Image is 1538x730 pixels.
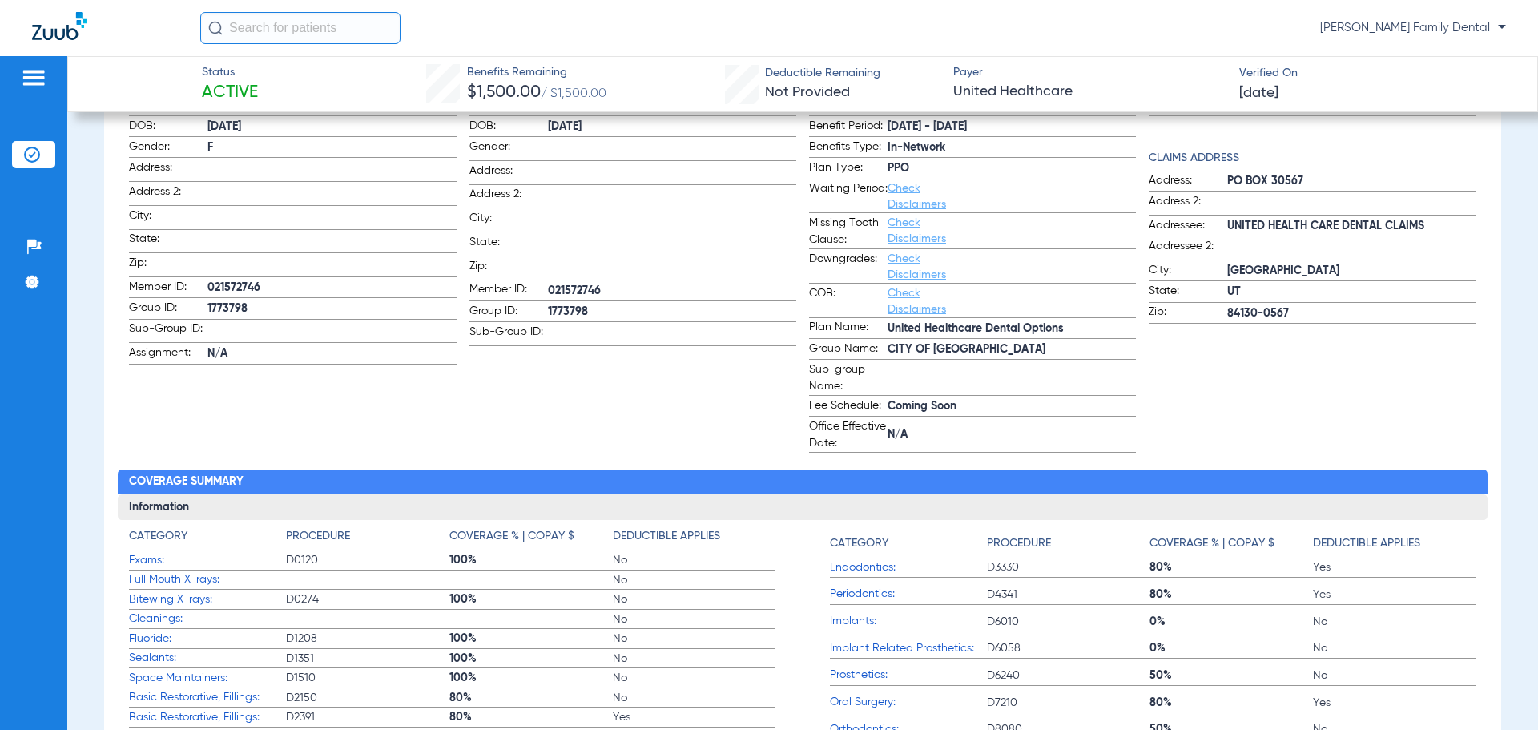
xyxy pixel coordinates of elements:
[207,345,456,362] span: N/A
[129,631,286,647] span: Fluoride:
[21,68,46,87] img: hamburger-icon
[286,690,449,706] span: D2150
[548,283,796,300] span: 021572746
[129,650,286,667] span: Sealants:
[888,160,1136,177] span: PPO
[987,528,1150,558] app-breakdown-title: Procedure
[129,255,207,276] span: Zip:
[286,651,449,667] span: D1351
[1239,65,1512,82] span: Verified On
[888,341,1136,358] span: CITY OF [GEOGRAPHIC_DATA]
[613,528,776,551] app-breakdown-title: Deductible Applies
[129,670,286,687] span: Space Maintainers:
[449,591,613,607] span: 100%
[1149,528,1313,558] app-breakdown-title: Coverage % | Copay $
[809,397,888,417] span: Fee Schedule:
[888,321,1136,337] span: United Healthcare Dental Options
[613,591,776,607] span: No
[129,611,286,627] span: Cleanings:
[1149,640,1313,656] span: 0%
[613,528,720,545] h4: Deductible Applies
[129,139,207,158] span: Gender:
[469,118,548,137] span: DOB:
[286,528,449,551] app-breakdown-title: Procedure
[1458,653,1538,730] div: Chat Widget
[987,614,1150,630] span: D6010
[202,64,258,81] span: Status
[888,139,1136,156] span: In-Network
[888,183,946,210] a: Check Disclaimers
[1227,305,1476,322] span: 84130-0567
[1313,695,1476,711] span: Yes
[548,119,796,135] span: [DATE]
[286,552,449,568] span: D0120
[469,139,548,160] span: Gender:
[286,528,350,545] h4: Procedure
[888,288,946,315] a: Check Disclaimers
[830,694,987,711] span: Oral Surgery:
[449,631,613,647] span: 100%
[449,528,613,551] app-breakdown-title: Coverage % | Copay $
[469,163,548,184] span: Address:
[208,21,223,35] img: Search Icon
[469,186,548,208] span: Address 2:
[1227,218,1476,235] span: UNITED HEALTH CARE DENTAL CLAIMS
[200,12,401,44] input: Search for patients
[548,304,796,321] span: 1773798
[286,670,449,686] span: D1510
[129,709,286,726] span: Basic Restorative, Fillings:
[1239,83,1278,103] span: [DATE]
[888,426,1136,443] span: N/A
[469,234,548,256] span: State:
[129,300,207,319] span: Group ID:
[1149,304,1227,323] span: Zip:
[830,559,987,576] span: Endodontics:
[449,690,613,706] span: 80%
[765,85,850,99] span: Not Provided
[129,279,207,298] span: Member ID:
[613,552,776,568] span: No
[809,361,888,395] span: Sub-group Name:
[449,709,613,725] span: 80%
[613,611,776,627] span: No
[888,253,946,280] a: Check Disclaimers
[1227,173,1476,190] span: PO BOX 30567
[809,139,888,158] span: Benefits Type:
[469,210,548,232] span: City:
[129,159,207,181] span: Address:
[987,640,1150,656] span: D6058
[987,667,1150,684] span: D6240
[129,208,207,229] span: City:
[449,528,574,545] h4: Coverage % | Copay $
[1313,535,1420,552] h4: Deductible Applies
[1313,667,1476,684] span: No
[118,494,1487,520] h3: Information
[1313,559,1476,575] span: Yes
[765,65,880,82] span: Deductible Remaining
[1149,172,1227,192] span: Address:
[207,119,456,135] span: [DATE]
[809,319,888,338] span: Plan Name:
[449,670,613,686] span: 100%
[1320,20,1506,36] span: [PERSON_NAME] Family Dental
[987,695,1150,711] span: D7210
[987,587,1150,603] span: D4341
[202,82,258,104] span: Active
[129,231,207,252] span: State:
[613,690,776,706] span: No
[469,303,548,322] span: Group ID:
[830,613,987,630] span: Implants:
[286,591,449,607] span: D0274
[207,280,456,296] span: 021572746
[469,281,548,300] span: Member ID:
[129,118,207,137] span: DOB:
[286,709,449,725] span: D2391
[809,341,888,360] span: Group Name:
[830,640,987,657] span: Implant Related Prosthetics:
[207,139,456,156] span: F
[809,159,888,179] span: Plan Type:
[953,82,1226,102] span: United Healthcare
[1149,695,1313,711] span: 80%
[1149,238,1227,260] span: Addressee 2:
[809,251,888,283] span: Downgrades:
